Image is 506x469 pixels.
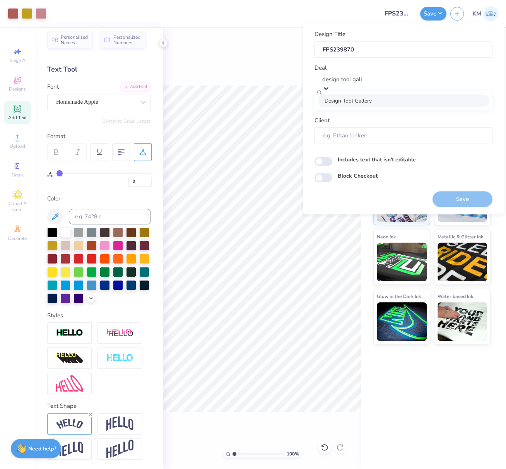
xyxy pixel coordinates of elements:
[438,233,483,241] span: Metallic & Glitter Ink
[420,7,446,21] button: Save
[315,116,330,125] label: Client
[61,34,88,45] span: Personalized Names
[8,115,27,121] span: Add Text
[69,209,151,224] input: e.g. 7428 c
[56,352,83,365] img: 3d Illusion
[47,82,59,91] label: Font
[106,416,133,431] img: Arch
[120,82,151,91] div: Add Font
[106,440,133,459] img: Rise
[315,63,327,72] label: Deal
[438,302,487,341] img: Water based Ink
[56,442,83,457] img: Flag
[315,30,345,39] label: Design Title
[9,57,27,63] span: Image AI
[472,9,481,18] span: KM
[377,243,427,281] img: Neon Ink
[8,235,27,241] span: Decorate
[47,132,152,141] div: Format
[338,172,378,180] label: Block Checkout
[318,94,489,107] div: Design Tool Gallery
[47,64,151,75] div: Text Tool
[56,419,83,429] img: Arc
[438,292,473,300] span: Water based Ink
[106,354,133,363] img: Negative Space
[315,127,492,144] input: e.g. Ethan Linker
[47,402,151,411] div: Text Shape
[10,143,25,149] span: Upload
[56,329,83,337] img: Stroke
[377,302,427,341] img: Glow in the Dark Ink
[106,328,133,338] img: Shadow
[9,86,26,92] span: Designs
[472,6,498,21] a: KM
[47,194,151,203] div: Color
[28,445,56,452] strong: Need help?
[287,450,299,457] span: 100 %
[483,6,498,21] img: Katrina Mae Mijares
[4,200,31,213] span: Clipart & logos
[377,292,421,300] span: Glow in the Dark Ink
[438,243,487,281] img: Metallic & Glitter Ink
[113,34,141,45] span: Personalized Numbers
[338,156,416,164] label: Includes text that isn't editable
[103,118,151,124] button: Switch to Greek Letters
[56,375,83,392] img: Free Distort
[12,172,24,178] span: Greek
[47,311,151,320] div: Styles
[378,6,416,21] input: Untitled Design
[377,233,396,241] span: Neon Ink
